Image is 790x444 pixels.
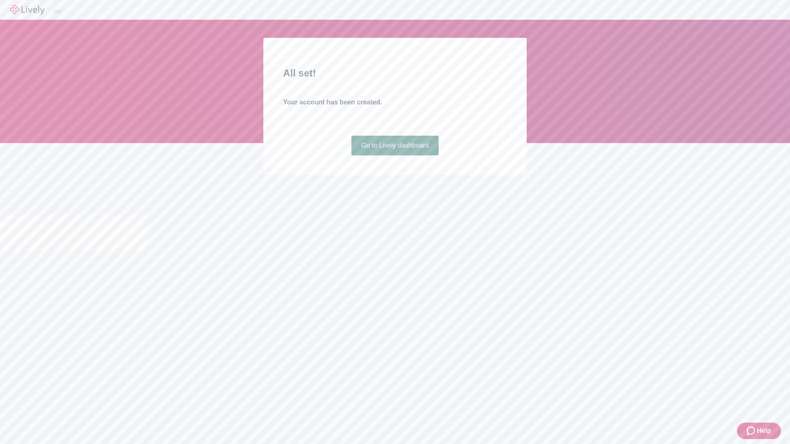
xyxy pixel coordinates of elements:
[54,10,61,13] button: Log out
[747,426,757,436] svg: Zendesk support icon
[351,136,439,155] a: Go to Lively dashboard
[757,426,771,436] span: Help
[283,66,507,81] h2: All set!
[283,97,507,107] h4: Your account has been created.
[10,5,44,15] img: Lively
[737,423,781,439] button: Zendesk support iconHelp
